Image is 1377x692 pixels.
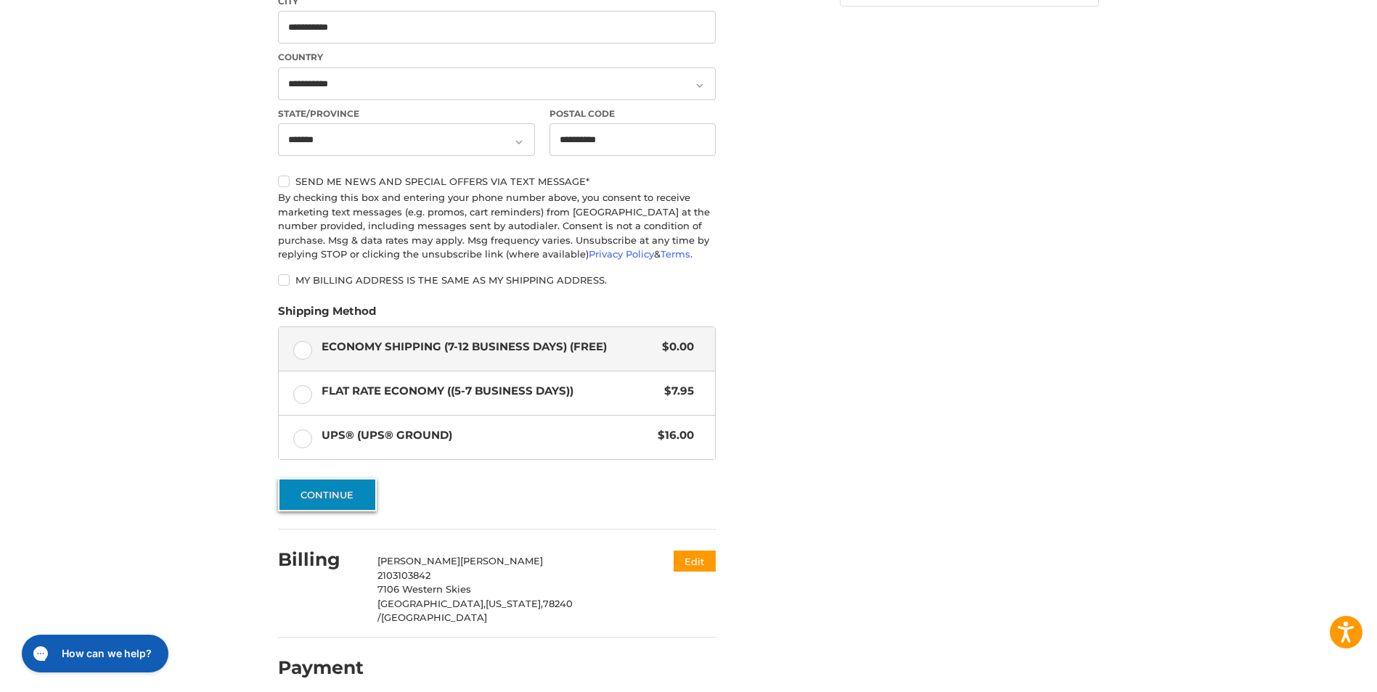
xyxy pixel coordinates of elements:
span: [GEOGRAPHIC_DATA], [377,598,486,609]
label: Country [278,51,716,64]
legend: Shipping Method [278,303,376,326]
span: $16.00 [650,427,694,444]
button: Edit [674,551,716,572]
span: $0.00 [655,339,694,355]
iframe: Gorgias live chat messenger [15,630,173,677]
h2: Payment [278,656,364,679]
span: Economy Shipping (7-12 Business Days) (Free) [322,339,655,355]
span: 7106 Western Skies [377,583,471,595]
label: State/Province [278,107,535,120]
label: My billing address is the same as my shipping address. [278,274,716,286]
span: $7.95 [657,383,694,400]
h2: Billing [278,548,363,571]
button: Continue [278,478,377,511]
span: [GEOGRAPHIC_DATA] [381,611,487,623]
span: UPS® (UPS® Ground) [322,427,651,444]
span: 2103103842 [377,569,430,581]
label: Postal Code [549,107,716,120]
span: Flat Rate Economy ((5-7 Business Days)) [322,383,658,400]
div: By checking this box and entering your phone number above, you consent to receive marketing text ... [278,191,716,262]
span: [PERSON_NAME] [377,555,460,567]
label: Send me news and special offers via text message* [278,176,716,187]
a: Privacy Policy [589,248,654,260]
a: Terms [661,248,690,260]
span: [PERSON_NAME] [460,555,543,567]
span: [US_STATE], [486,598,543,609]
